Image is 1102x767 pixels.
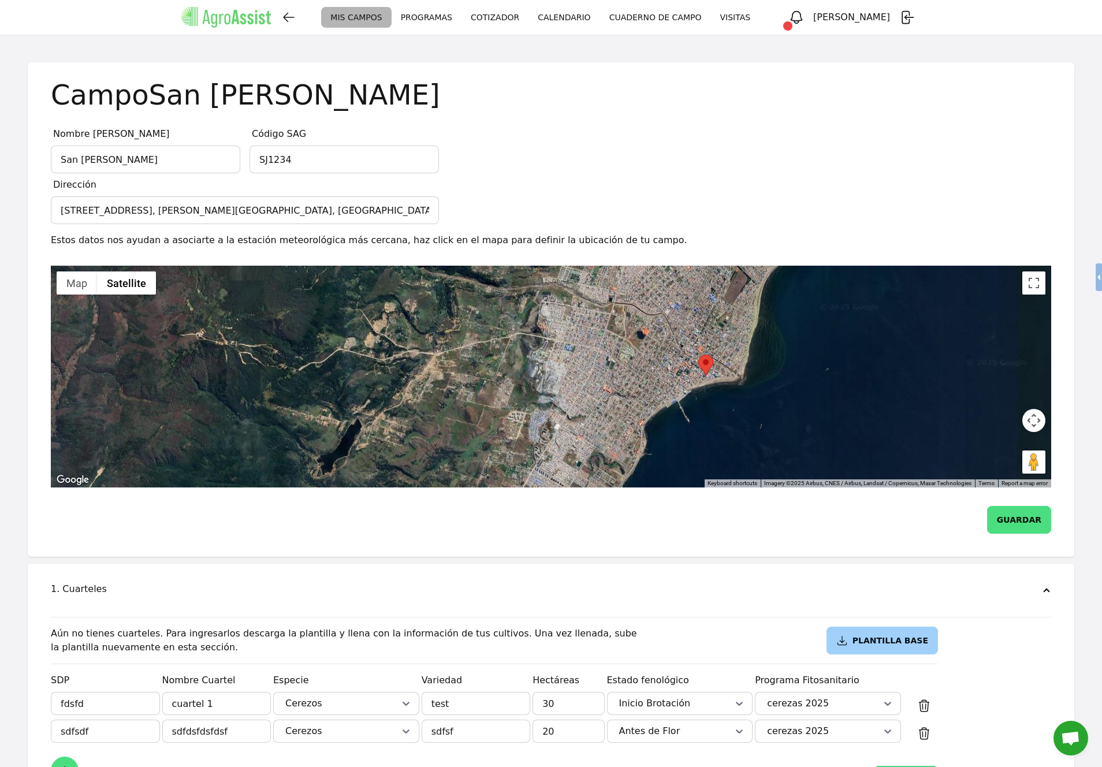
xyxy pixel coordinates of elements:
[619,723,716,739] div: Antes de Flor
[826,627,938,654] button: PLANTILLA BASE
[181,7,271,28] img: AgroAssist
[1002,480,1048,486] a: Report a map error
[321,7,391,28] a: MIS CAMPOS
[978,480,995,486] a: Terms
[250,146,439,173] input: Código SAG
[53,178,96,192] span: Dirección
[767,723,863,739] div: cerezas 2025
[600,7,711,28] a: CUADERNO DE CAMPO
[711,7,760,28] a: VISITAS
[422,673,531,687] div: Variedad
[51,673,160,687] div: SDP
[51,81,1033,109] div: Campo San [PERSON_NAME]
[285,695,382,712] div: Cerezos
[97,271,156,295] button: Show satellite imagery
[1053,721,1088,755] a: Chat abierto
[54,472,92,487] a: Open this area in Google Maps (opens a new window)
[708,479,757,487] button: Keyboard shortcuts
[461,7,528,28] a: COTIZADOR
[764,480,971,486] span: Imagery ©2025 Airbus, CNES / Airbus, Landsat / Copernicus, Maxar Technologies
[607,673,753,687] div: Estado fenológico
[273,673,419,687] div: Especie
[1022,271,1045,295] button: Toggle fullscreen view
[53,127,170,141] span: Nombre [PERSON_NAME]
[987,506,1051,534] button: GUARDAR
[528,7,600,28] a: CALENDARIO
[252,127,306,141] span: Código SAG
[54,472,92,487] img: Google
[767,695,863,712] div: cerezas 2025
[619,695,716,712] div: Inicio Brotación
[285,723,382,739] div: Cerezos
[813,10,891,25] h3: [PERSON_NAME]
[51,627,642,654] div: Aún no tienes cuarteles. Para ingresarlos descarga la plantilla y llena con la información de tus...
[755,673,938,687] div: Programa Fitosanitario
[392,7,461,28] a: PROGRAMAS
[162,673,271,687] div: Nombre Cuartel
[51,196,439,224] input: Dirección
[1022,409,1045,432] button: Map camera controls
[852,636,928,645] span: PLANTILLA BASE
[51,582,1033,596] div: 1. Cuarteles
[51,233,718,247] div: Estos datos nos ayudan a asociarte a la estación meteorológica más cercana, haz click en el mapa ...
[51,146,240,173] input: Nombre [PERSON_NAME]
[533,673,604,687] div: Hectáreas
[1022,450,1045,474] button: Drag Pegman onto the map to open Street View
[57,271,97,295] button: Show street map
